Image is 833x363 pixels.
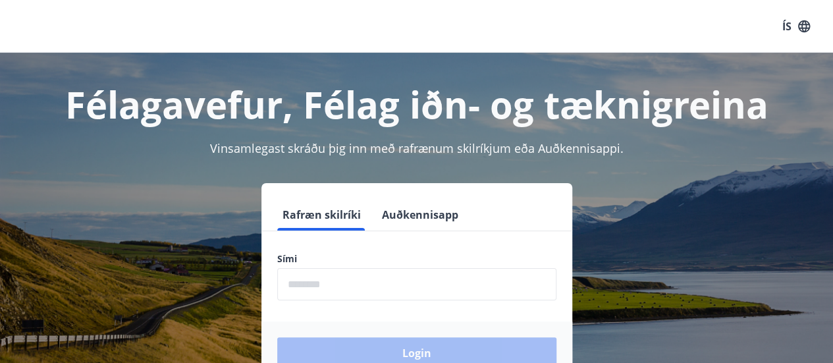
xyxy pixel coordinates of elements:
[210,140,624,156] span: Vinsamlegast skráðu þig inn með rafrænum skilríkjum eða Auðkennisappi.
[775,14,817,38] button: ÍS
[277,252,556,265] label: Sími
[277,199,366,231] button: Rafræn skilríki
[16,79,817,129] h1: Félagavefur, Félag iðn- og tæknigreina
[377,199,464,231] button: Auðkennisapp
